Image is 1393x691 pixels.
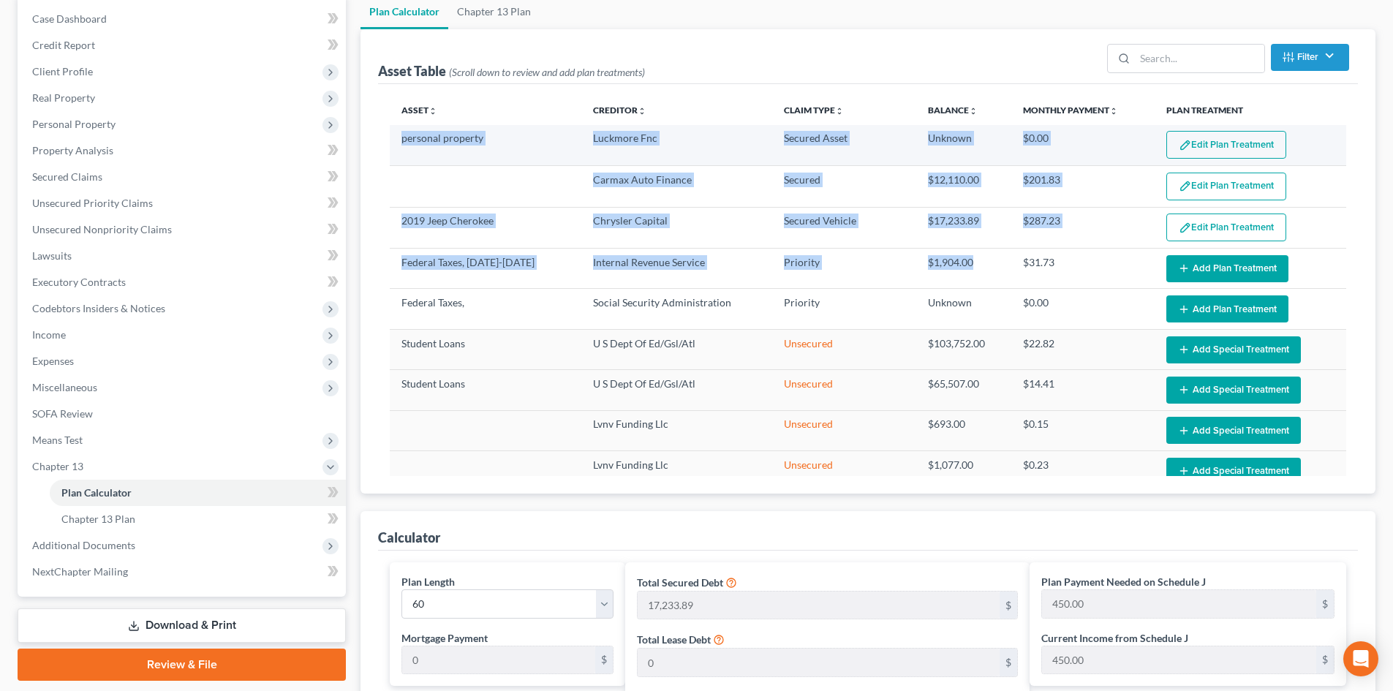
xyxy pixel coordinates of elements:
[1000,649,1017,676] div: $
[32,144,113,156] span: Property Analysis
[1316,646,1334,674] div: $
[61,513,135,525] span: Chapter 13 Plan
[916,249,1012,289] td: $1,904.00
[1042,646,1316,674] input: 0.00
[1000,592,1017,619] div: $
[916,370,1012,410] td: $65,507.00
[916,166,1012,207] td: $12,110.00
[390,207,581,248] td: 2019 Jeep Cherokee
[20,216,346,243] a: Unsecured Nonpriority Claims
[1166,336,1301,363] button: Add Special Treatment
[32,223,172,235] span: Unsecured Nonpriority Claims
[581,249,773,289] td: Internal Revenue Service
[916,410,1012,450] td: $693.00
[1011,451,1155,491] td: $0.23
[402,646,595,674] input: 0.00
[32,170,102,183] span: Secured Claims
[1179,222,1191,234] img: edit-pencil-c1479a1de80d8dea1e2430c2f745a3c6a07e9d7aa2eeffe225670001d78357a8.svg
[1011,207,1155,248] td: $287.23
[32,434,83,446] span: Means Test
[772,410,916,450] td: Unsecured
[638,107,646,116] i: unfold_more
[32,91,95,104] span: Real Property
[20,164,346,190] a: Secured Claims
[1316,590,1334,618] div: $
[1179,139,1191,151] img: edit-pencil-c1479a1de80d8dea1e2430c2f745a3c6a07e9d7aa2eeffe225670001d78357a8.svg
[32,249,72,262] span: Lawsuits
[916,451,1012,491] td: $1,077.00
[61,486,132,499] span: Plan Calculator
[50,480,346,506] a: Plan Calculator
[390,249,581,289] td: Federal Taxes, [DATE]-[DATE]
[32,276,126,288] span: Executory Contracts
[1166,214,1286,241] button: Edit Plan Treatment
[390,329,581,369] td: Student Loans
[32,460,83,472] span: Chapter 13
[1109,107,1118,116] i: unfold_more
[969,107,978,116] i: unfold_more
[429,107,437,116] i: unfold_more
[581,451,773,491] td: Lvnv Funding Llc
[772,125,916,166] td: Secured Asset
[581,166,773,207] td: Carmax Auto Finance
[928,105,978,116] a: Balanceunfold_more
[581,289,773,329] td: Social Security Administration
[20,401,346,427] a: SOFA Review
[772,370,916,410] td: Unsecured
[20,190,346,216] a: Unsecured Priority Claims
[1343,641,1378,676] div: Open Intercom Messenger
[637,575,723,590] label: Total Secured Debt
[1166,417,1301,444] button: Add Special Treatment
[401,630,488,646] label: Mortgage Payment
[581,207,773,248] td: Chrysler Capital
[32,65,93,78] span: Client Profile
[638,649,1000,676] input: 0.00
[638,592,1000,619] input: 0.00
[1166,458,1301,485] button: Add Special Treatment
[1011,166,1155,207] td: $201.83
[1023,105,1118,116] a: Monthly Paymentunfold_more
[20,32,346,58] a: Credit Report
[390,125,581,166] td: personal property
[916,289,1012,329] td: Unknown
[581,329,773,369] td: U S Dept Of Ed/Gsl/Atl
[1271,44,1349,71] button: Filter
[916,125,1012,166] td: Unknown
[1179,180,1191,192] img: edit-pencil-c1479a1de80d8dea1e2430c2f745a3c6a07e9d7aa2eeffe225670001d78357a8.svg
[32,302,165,314] span: Codebtors Insiders & Notices
[378,62,645,80] div: Asset Table
[772,207,916,248] td: Secured Vehicle
[20,243,346,269] a: Lawsuits
[772,329,916,369] td: Unsecured
[1135,45,1264,72] input: Search...
[449,66,645,78] span: (Scroll down to review and add plan treatments)
[32,328,66,341] span: Income
[835,107,844,116] i: unfold_more
[401,574,455,589] label: Plan Length
[1011,410,1155,450] td: $0.15
[32,565,128,578] span: NextChapter Mailing
[1166,131,1286,159] button: Edit Plan Treatment
[32,407,93,420] span: SOFA Review
[20,6,346,32] a: Case Dashboard
[916,207,1012,248] td: $17,233.89
[1011,329,1155,369] td: $22.82
[1011,370,1155,410] td: $14.41
[378,529,440,546] div: Calculator
[390,370,581,410] td: Student Loans
[595,646,613,674] div: $
[20,559,346,585] a: NextChapter Mailing
[593,105,646,116] a: Creditorunfold_more
[1155,96,1346,125] th: Plan Treatment
[1011,289,1155,329] td: $0.00
[1041,630,1188,646] label: Current Income from Schedule J
[401,105,437,116] a: Assetunfold_more
[18,649,346,681] a: Review & File
[50,506,346,532] a: Chapter 13 Plan
[1041,574,1206,589] label: Plan Payment Needed on Schedule J
[32,381,97,393] span: Miscellaneous
[784,105,844,116] a: Claim Typeunfold_more
[581,125,773,166] td: Luckmore Fnc
[772,166,916,207] td: Secured
[637,632,711,647] label: Total Lease Debt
